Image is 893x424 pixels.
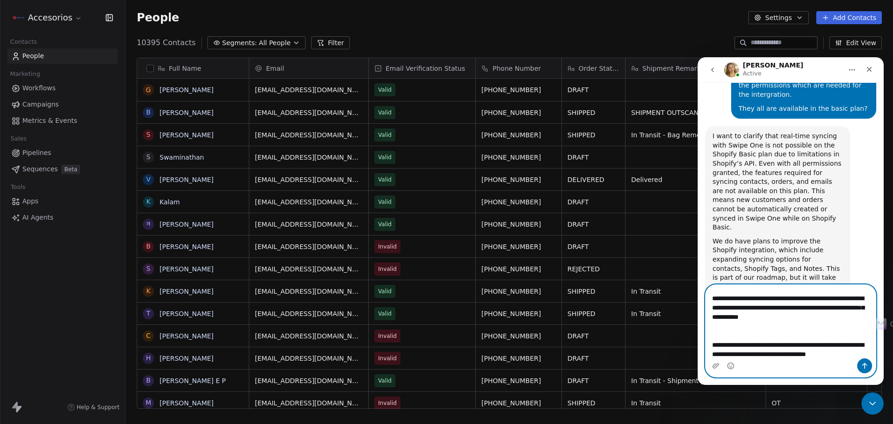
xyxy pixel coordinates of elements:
button: Send a message… [160,301,174,316]
div: Full Name [137,58,249,78]
span: SHIPPED [567,108,620,117]
div: G [146,85,151,95]
div: Email Verification Status [369,58,475,78]
span: Phone Number [493,64,541,73]
button: Edit View [829,36,882,49]
div: V [146,175,151,184]
span: Apps [22,196,39,206]
span: [EMAIL_ADDRESS][DOMAIN_NAME] [255,85,363,94]
span: SHIPMENT OUTSCANNED TO NETWORK [631,108,760,117]
span: Invalid [378,354,397,363]
span: DRAFT [567,376,620,385]
span: Help & Support [77,404,120,411]
span: [EMAIL_ADDRESS][DOMAIN_NAME] [255,354,363,363]
span: DRAFT [567,354,620,363]
span: In Transit - Shipment picked up [631,376,760,385]
div: न [147,219,150,229]
a: [PERSON_NAME] [160,176,213,183]
button: Filter [311,36,350,49]
span: Segments: [222,38,257,48]
a: People [7,48,118,64]
span: In Transit [631,287,760,296]
span: [EMAIL_ADDRESS][DOMAIN_NAME] [255,130,363,140]
a: [PERSON_NAME] E P [160,377,226,384]
button: Settings [748,11,808,24]
span: [EMAIL_ADDRESS][DOMAIN_NAME] [255,108,363,117]
span: [PHONE_NUMBER] [481,130,556,140]
div: M [146,398,151,408]
button: Add Contacts [816,11,882,24]
div: I want to clarify that real-time syncing with Swipe One is not possible on the Shopify Basic plan... [15,74,145,175]
span: Valid [378,197,392,207]
span: In Transit [631,398,760,408]
span: [PHONE_NUMBER] [481,354,556,363]
span: Invalid [378,398,397,408]
span: Valid [378,85,392,94]
span: DRAFT [567,331,620,341]
span: Accesorios [28,12,73,24]
span: Valid [378,220,392,229]
div: S [147,264,151,274]
span: DRAFT [567,153,620,162]
a: AI Agents [7,210,118,225]
span: Valid [378,287,392,296]
div: I want to clarify that real-time syncing with Swipe One is not possible on the Shopify Basic plan... [7,69,153,317]
span: [EMAIL_ADDRESS][DOMAIN_NAME] [255,398,363,408]
span: Full Name [169,64,201,73]
span: [EMAIL_ADDRESS][DOMAIN_NAME] [255,331,363,341]
span: DRAFT [567,85,620,94]
span: REJECTED [567,264,620,274]
div: Harinder says… [7,69,179,338]
span: Contacts [6,35,41,49]
a: [PERSON_NAME] [160,131,213,139]
span: [PHONE_NUMBER] [481,175,556,184]
div: We do have plans to improve the Shopify integration, which include expanding syncing options for ... [15,180,145,262]
a: [PERSON_NAME] [160,332,213,340]
div: B [146,242,151,251]
span: Delivered [631,175,760,184]
div: Order Status [562,58,625,78]
iframe: Intercom live chat [698,57,884,385]
span: [EMAIL_ADDRESS][DOMAIN_NAME] [255,220,363,229]
span: In Transit - Bag Removed [631,130,760,140]
a: Workflows [7,81,118,96]
img: Accesorios-AMZ-Logo.png [13,12,24,23]
span: DRAFT [567,242,620,251]
div: Shipment Remarks Reason [626,58,766,78]
span: Invalid [378,264,397,274]
span: [EMAIL_ADDRESS][DOMAIN_NAME] [255,175,363,184]
span: People [137,11,179,25]
span: Valid [378,376,392,385]
span: Valid [378,309,392,318]
a: [PERSON_NAME] [160,399,213,407]
div: T [147,309,151,318]
a: Pipelines [7,145,118,161]
span: Sequences [22,164,58,174]
span: [PHONE_NUMBER] [481,287,556,296]
span: Email Verification Status [386,64,465,73]
span: Valid [378,175,392,184]
span: DRAFT [567,197,620,207]
span: [PHONE_NUMBER] [481,242,556,251]
button: Accesorios [11,10,84,26]
a: [PERSON_NAME] [160,109,213,116]
span: [PHONE_NUMBER] [481,197,556,207]
a: Swaminathan [160,154,204,161]
span: SHIPPED [567,130,620,140]
span: DELIVERED [567,175,620,184]
a: Campaigns [7,97,118,112]
span: All People [259,38,291,48]
span: [PHONE_NUMBER] [481,85,556,94]
span: [PHONE_NUMBER] [481,220,556,229]
span: [PHONE_NUMBER] [481,108,556,117]
span: Valid [378,130,392,140]
span: [PHONE_NUMBER] [481,153,556,162]
a: [PERSON_NAME] [160,86,213,94]
span: Beta [61,165,80,174]
span: OT [772,398,861,408]
span: Invalid [378,242,397,251]
span: [EMAIL_ADDRESS][DOMAIN_NAME] [255,264,363,274]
